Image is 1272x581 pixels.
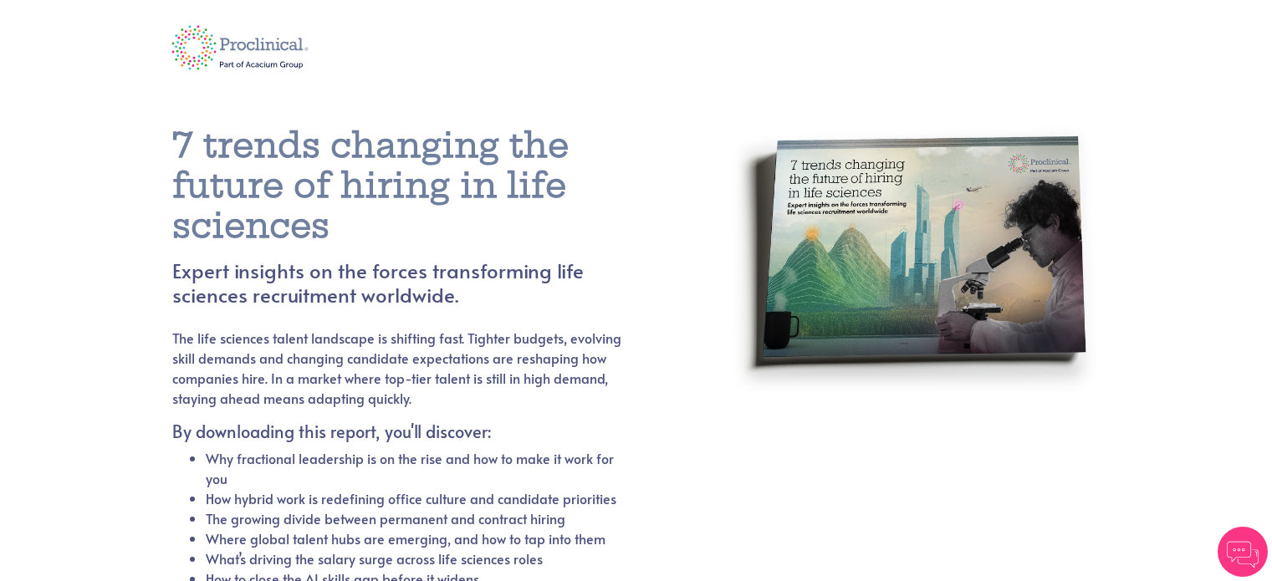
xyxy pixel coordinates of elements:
[206,488,623,508] li: How hybrid work is redefining office culture and candidate priorities
[206,548,623,568] li: What’s driving the salary surge across life sciences roles
[172,259,663,308] h4: Expert insights on the forces transforming life sciences recruitment worldwide.
[206,448,623,488] li: Why fractional leadership is on the rise and how to make it work for you
[172,125,663,246] h1: 7 trends changing the future of hiring in life sciences
[172,421,623,441] h5: By downloading this report, you'll discover:
[1218,527,1268,577] img: Chatbot
[160,14,321,81] img: logo
[206,528,623,548] li: Where global talent hubs are emerging, and how to tap into them
[206,508,623,528] li: The growing divide between permanent and contract hiring
[172,328,623,408] p: The life sciences talent landscape is shifting fast. Tighter budgets, evolving skill demands and ...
